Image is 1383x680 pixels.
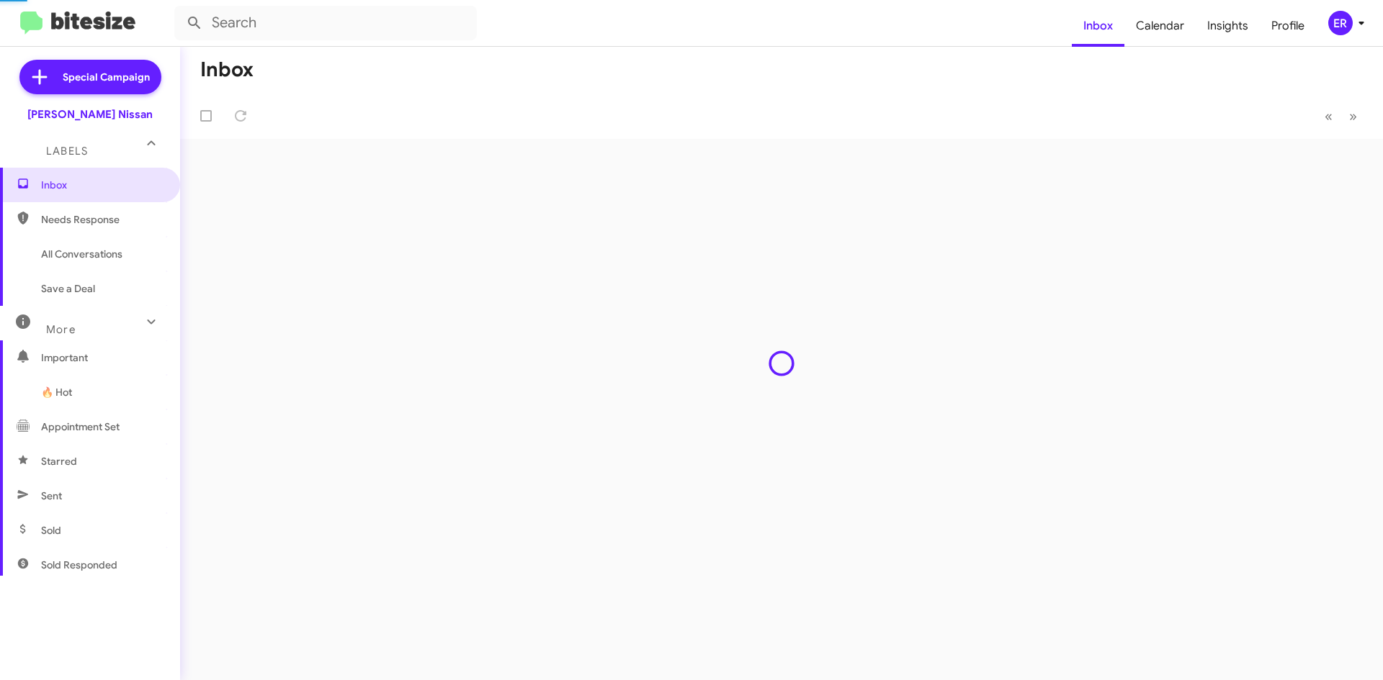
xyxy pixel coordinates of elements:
span: Special Campaign [63,70,150,84]
a: Profile [1260,5,1316,47]
div: [PERSON_NAME] Nissan [27,107,153,122]
span: » [1349,107,1357,125]
span: Sold [41,523,61,538]
span: Important [41,350,164,365]
button: ER [1316,11,1367,35]
nav: Page navigation example [1317,101,1366,131]
button: Next [1341,101,1366,131]
span: Save a Deal [41,281,95,296]
span: Sent [41,489,62,503]
span: Needs Response [41,212,164,227]
a: Special Campaign [19,60,161,94]
span: Starred [41,454,77,468]
span: Inbox [41,178,164,192]
span: Appointment Set [41,420,120,434]
div: ER [1328,11,1353,35]
input: Search [174,6,477,40]
button: Previous [1316,101,1341,131]
span: Sold Responded [41,558,117,572]
span: More [46,323,76,336]
span: All Conversations [41,247,122,261]
span: « [1325,107,1333,125]
span: Labels [46,145,88,158]
a: Insights [1196,5,1260,47]
h1: Inbox [200,58,254,81]
a: Inbox [1072,5,1124,47]
span: 🔥 Hot [41,385,72,399]
a: Calendar [1124,5,1196,47]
